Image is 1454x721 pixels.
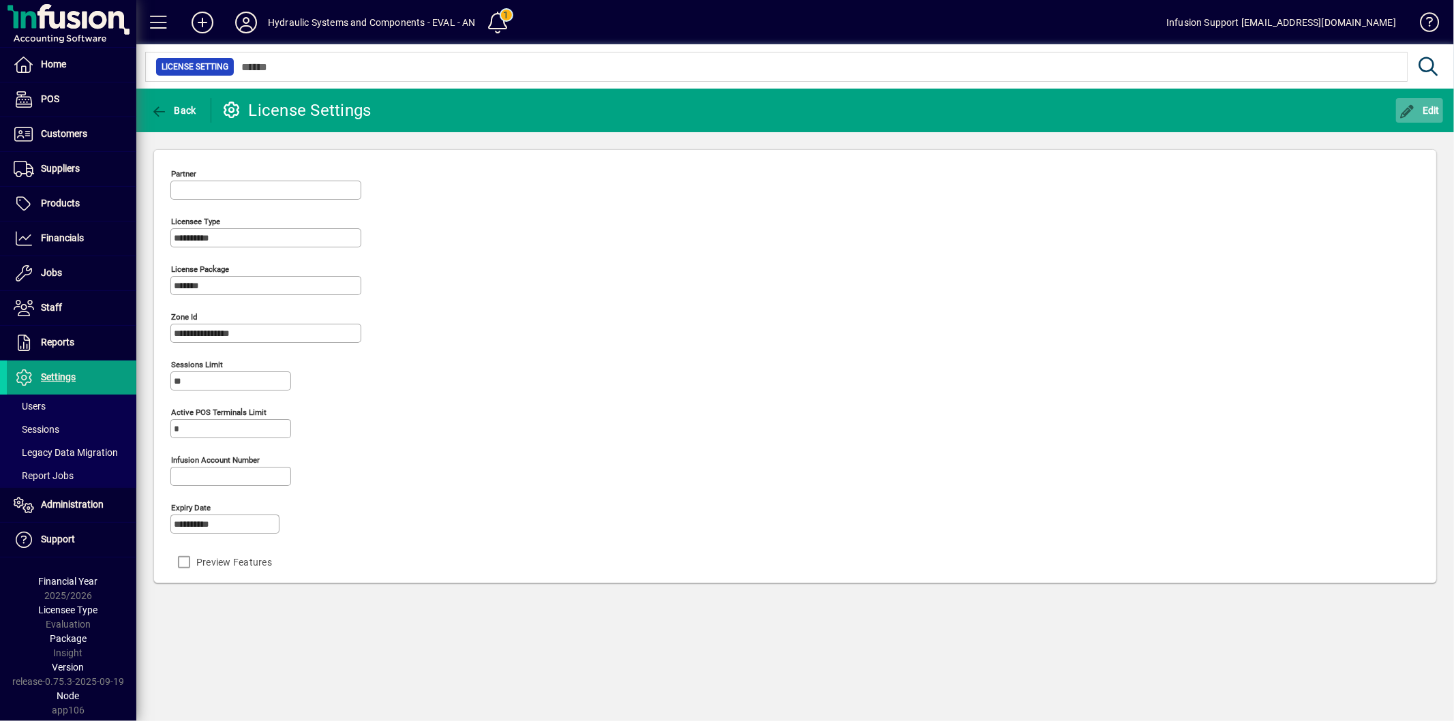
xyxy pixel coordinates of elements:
a: Jobs [7,256,136,290]
span: Reports [41,337,74,348]
a: Financials [7,221,136,256]
span: Home [41,59,66,70]
span: Sessions [14,424,59,435]
mat-label: License Package [171,264,229,274]
span: Staff [41,302,62,313]
button: Back [147,98,200,123]
div: Hydraulic Systems and Components - EVAL - AN [268,12,476,33]
a: Report Jobs [7,464,136,487]
span: Products [41,198,80,209]
mat-label: Licensee Type [171,217,220,226]
mat-label: Expiry date [171,503,211,512]
span: Licensee Type [39,604,98,615]
span: Financials [41,232,84,243]
a: Legacy Data Migration [7,441,136,464]
button: Edit [1396,98,1444,123]
span: Suppliers [41,163,80,174]
div: License Settings [222,99,372,121]
span: Version [52,662,85,673]
a: Sessions [7,418,136,441]
button: Profile [224,10,268,35]
span: POS [41,93,59,104]
a: Administration [7,488,136,522]
span: Report Jobs [14,470,74,481]
span: Jobs [41,267,62,278]
mat-label: Partner [171,169,196,179]
a: POS [7,82,136,117]
span: Legacy Data Migration [14,447,118,458]
a: Customers [7,117,136,151]
span: Package [50,633,87,644]
app-page-header-button: Back [136,98,211,123]
span: Financial Year [39,576,98,587]
span: Edit [1399,105,1440,116]
span: Administration [41,499,104,510]
button: Add [181,10,224,35]
span: Support [41,534,75,544]
a: Products [7,187,136,221]
a: Users [7,395,136,418]
mat-label: Active POS Terminals Limit [171,408,267,417]
span: License Setting [162,60,228,74]
a: Knowledge Base [1410,3,1437,47]
mat-label: Sessions Limit [171,360,223,369]
a: Suppliers [7,152,136,186]
span: Node [57,690,80,701]
div: Infusion Support [EMAIL_ADDRESS][DOMAIN_NAME] [1166,12,1396,33]
a: Home [7,48,136,82]
a: Staff [7,291,136,325]
span: Back [151,105,196,116]
mat-label: Infusion account number [171,455,260,465]
mat-label: Zone Id [171,312,198,322]
a: Reports [7,326,136,360]
span: Settings [41,371,76,382]
span: Users [14,401,46,412]
a: Support [7,523,136,557]
span: Customers [41,128,87,139]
